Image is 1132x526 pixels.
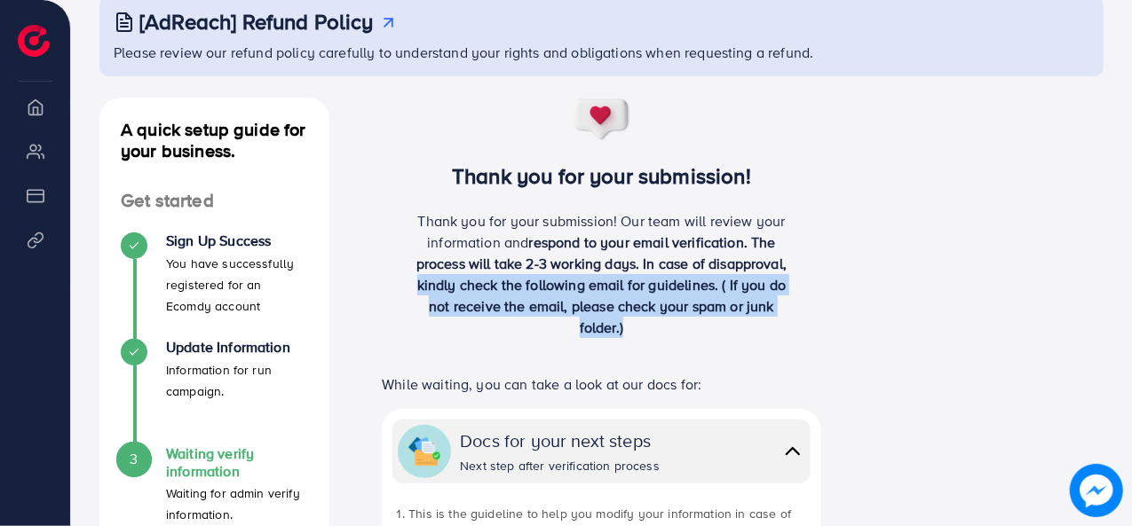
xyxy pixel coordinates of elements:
[166,339,308,356] h4: Update Information
[780,438,805,464] img: collapse
[382,373,821,395] p: While waiting, you can take a look at our docs for:
[460,428,660,453] div: Docs for your next steps
[407,210,797,338] p: Thank you for your submission! Our team will review your information and
[166,445,308,479] h4: Waiting verify information
[573,98,631,142] img: success
[408,436,440,467] img: collapse
[358,163,846,189] h3: Thank you for your submission!
[114,42,1093,63] p: Please review our refund policy carefully to understand your rights and obligations when requesti...
[130,449,138,469] span: 3
[166,253,308,317] p: You have successfully registered for an Ecomdy account
[416,232,787,337] span: respond to your email verification. The process will take 2-3 working days. In case of disapprova...
[166,359,308,402] p: Information for run campaign.
[166,232,308,249] h4: Sign Up Success
[99,119,329,161] h4: A quick setup guide for your business.
[166,483,308,525] p: Waiting for admin verify information.
[99,232,329,339] li: Sign Up Success
[139,9,374,35] h3: [AdReach] Refund Policy
[99,190,329,212] h4: Get started
[1070,464,1123,517] img: image
[460,457,660,475] div: Next step after verification process
[99,339,329,445] li: Update Information
[18,25,50,57] img: logo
